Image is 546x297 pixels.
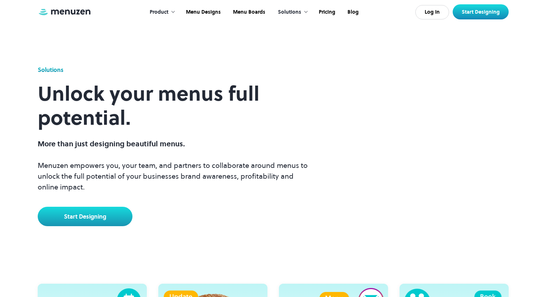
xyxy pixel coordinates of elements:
[271,1,312,23] div: Solutions
[226,1,271,23] a: Menu Boards
[38,207,132,226] a: Start Designing
[38,65,64,74] div: Solutions
[312,1,341,23] a: Pricing
[38,82,313,130] h1: Unlock your menus full potential.
[341,1,364,23] a: Blog
[150,8,168,16] div: Product
[38,138,313,192] p: Menuzen empowers you, your team, and partners to collaborate around menus to unlock the full pote...
[278,8,301,16] div: Solutions
[38,139,185,149] span: More than just designing beautiful menus.
[179,1,226,23] a: Menu Designs
[415,5,449,19] a: Log In
[453,4,509,19] a: Start Designing
[143,1,179,23] div: Product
